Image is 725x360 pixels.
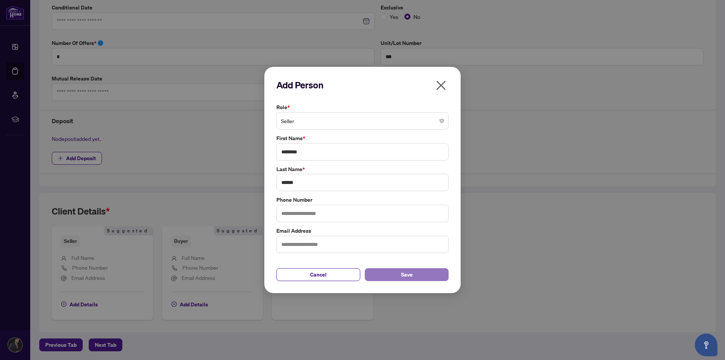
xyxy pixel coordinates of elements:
span: close [435,79,447,91]
label: Role [276,103,449,111]
span: Cancel [310,269,327,281]
label: First Name [276,134,449,142]
label: Email Address [276,227,449,235]
span: Save [401,269,413,281]
span: close-circle [440,119,444,123]
span: Seller [281,114,444,128]
h2: Add Person [276,79,449,91]
label: Phone Number [276,196,449,204]
label: Last Name [276,165,449,173]
button: Cancel [276,268,360,281]
button: Open asap [695,334,717,356]
button: Save [365,268,449,281]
